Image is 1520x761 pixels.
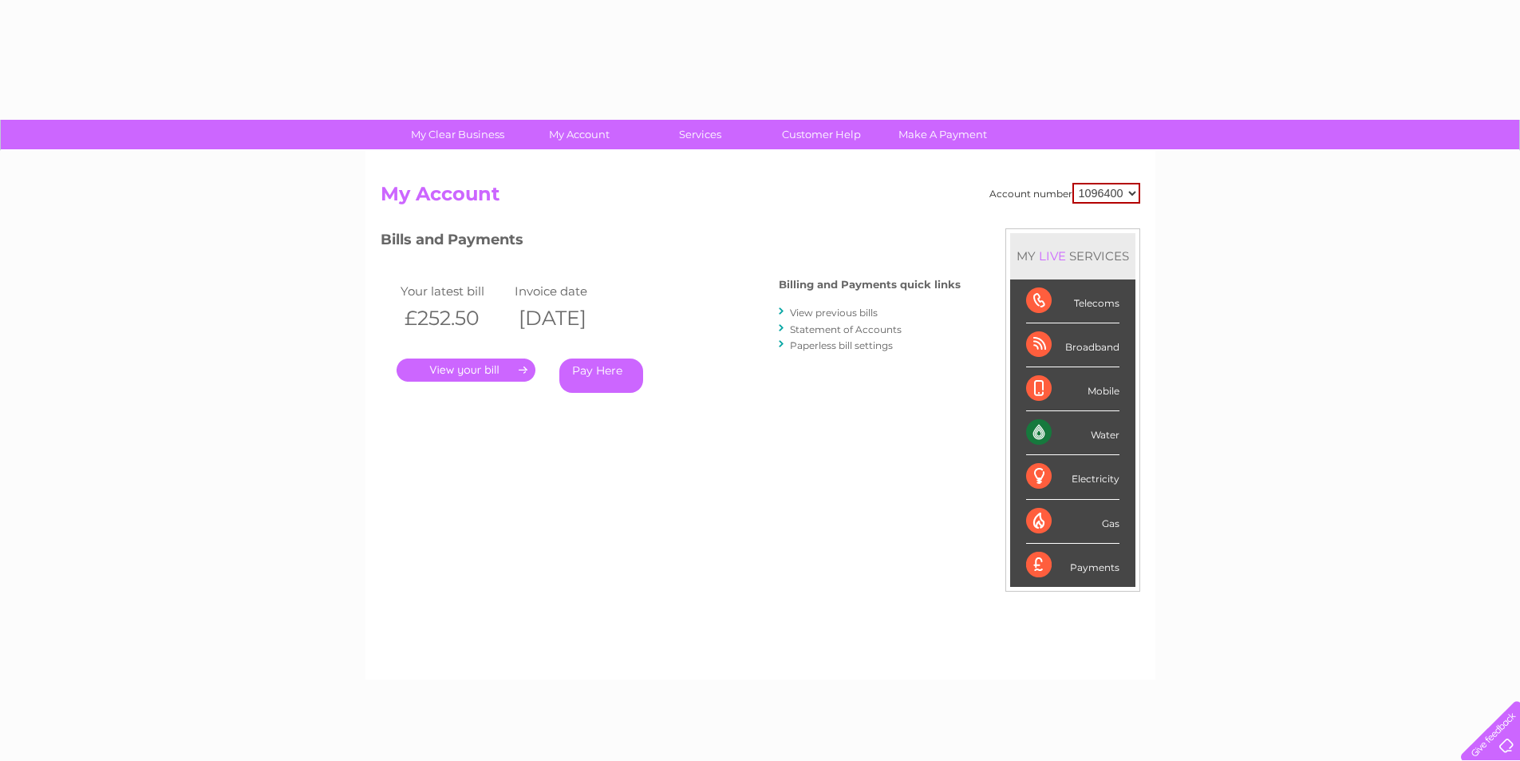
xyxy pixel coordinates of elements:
[756,120,887,149] a: Customer Help
[779,279,961,291] h4: Billing and Payments quick links
[381,183,1140,213] h2: My Account
[397,302,511,335] th: £252.50
[513,120,645,149] a: My Account
[511,280,626,302] td: Invoice date
[1010,233,1135,279] div: MY SERVICES
[397,280,511,302] td: Your latest bill
[397,359,535,382] a: .
[511,302,626,335] th: [DATE]
[559,359,643,393] a: Pay Here
[1026,500,1119,544] div: Gas
[1036,248,1069,264] div: LIVE
[1026,411,1119,455] div: Water
[790,323,902,335] a: Statement of Accounts
[1026,367,1119,411] div: Mobile
[790,339,893,351] a: Paperless bill settings
[392,120,523,149] a: My Clear Business
[989,183,1140,204] div: Account number
[1026,279,1119,323] div: Telecoms
[1026,455,1119,499] div: Electricity
[381,228,961,256] h3: Bills and Payments
[1026,323,1119,367] div: Broadband
[790,307,878,319] a: View previous bills
[1026,544,1119,587] div: Payments
[634,120,766,149] a: Services
[877,120,1009,149] a: Make A Payment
